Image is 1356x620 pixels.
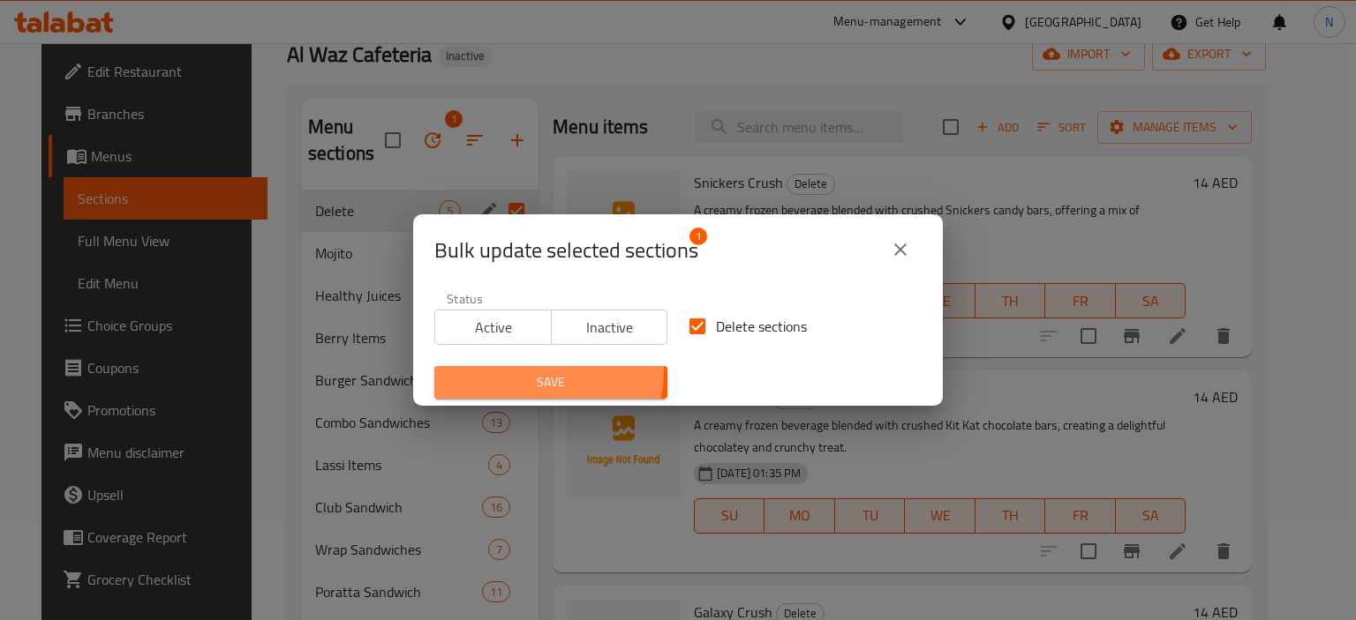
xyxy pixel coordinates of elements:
[434,366,667,399] button: Save
[434,236,698,265] span: Selected section count
[689,228,707,245] span: 1
[559,315,661,340] span: Inactive
[879,228,922,271] button: close
[551,310,668,345] button: Inactive
[442,315,545,340] span: Active
[434,310,552,345] button: Active
[448,371,653,393] span: Save
[716,316,807,337] span: Delete sections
